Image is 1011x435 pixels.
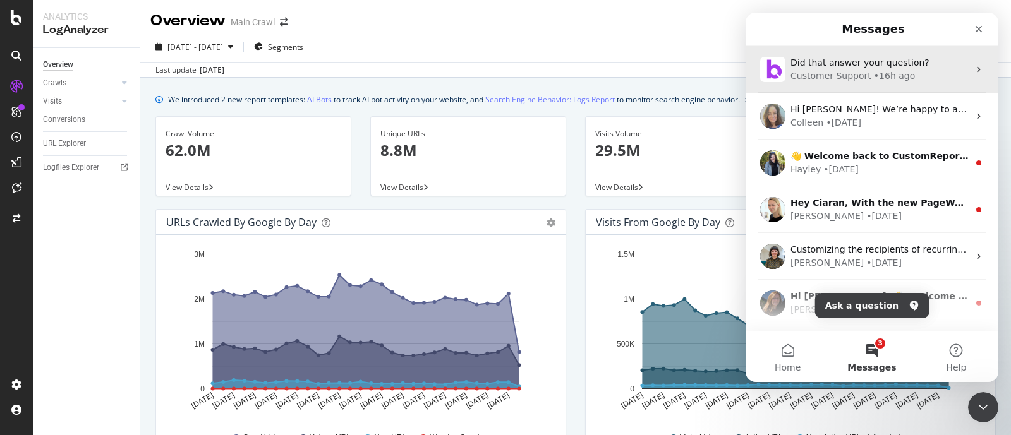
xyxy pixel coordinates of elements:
text: [DATE] [894,391,919,410]
a: Visits [43,95,118,108]
a: Crawls [43,76,118,90]
text: [DATE] [641,391,666,410]
div: Unique URLs [380,128,556,140]
text: [DATE] [704,391,729,410]
svg: A chart. [596,245,979,420]
iframe: Intercom live chat [746,13,998,382]
div: Logfiles Explorer [43,161,99,174]
img: Profile image for Laura [15,278,40,303]
text: 2M [194,295,205,304]
div: • [DATE] [78,150,113,164]
text: 1.5M [617,250,634,259]
text: [DATE] [464,391,490,410]
span: View Details [595,182,638,193]
div: Visits [43,95,62,108]
div: • [DATE] [121,197,156,210]
text: 1M [624,295,634,304]
text: [DATE] [317,391,342,410]
a: Search Engine Behavior: Logs Report [485,93,615,106]
div: Last update [155,64,224,76]
text: [DATE] [486,391,511,410]
button: Messages [84,319,168,369]
button: [DATE] - [DATE] [150,37,238,57]
text: [DATE] [338,391,363,410]
iframe: Intercom live chat [968,392,998,422]
text: [DATE] [211,391,236,410]
span: Help [200,350,221,359]
div: Conversions [43,113,85,126]
div: [DATE] [200,64,224,76]
div: • [DATE] [121,244,156,257]
div: [PERSON_NAME] [45,244,118,257]
p: 62.0M [166,140,341,161]
span: View Details [166,182,209,193]
div: URLs Crawled by Google by day [166,216,317,229]
text: [DATE] [852,391,877,410]
span: View Details [380,182,423,193]
div: Visits Volume [595,128,771,140]
span: Home [29,350,55,359]
div: Visits from Google by day [596,216,720,229]
div: info banner [155,93,996,106]
div: Main Crawl [231,16,275,28]
button: Segments [249,37,308,57]
div: LogAnalyzer [43,23,130,37]
svg: A chart. [166,245,550,420]
span: [DATE] - [DATE] [167,42,223,52]
p: 29.5M [595,140,771,161]
p: 8.8M [380,140,556,161]
text: 500K [617,340,634,349]
text: 0 [200,384,205,393]
text: [DATE] [190,391,215,410]
button: Ask a question [70,280,184,306]
text: [DATE] [359,391,384,410]
text: [DATE] [296,391,321,410]
text: [DATE] [422,391,447,410]
div: Hayley [45,150,75,164]
text: [DATE] [768,391,793,410]
a: Conversions [43,113,131,126]
img: Profile image for Marlène [15,231,40,256]
span: Messages [102,350,150,359]
a: AI Bots [307,93,332,106]
text: [DATE] [619,391,645,410]
span: Hi [PERSON_NAME]! 👋 Welcome to Botify chat support! Have a question? Reply to this message and ou... [45,278,906,289]
text: [DATE] [746,391,772,410]
div: arrow-right-arrow-left [280,18,288,27]
text: [DATE] [831,391,856,410]
text: [DATE] [916,391,941,410]
div: URL Explorer [43,137,86,150]
div: gear [547,218,555,227]
div: Overview [43,58,73,71]
span: Segments [268,42,303,52]
text: [DATE] [444,391,469,410]
button: close banner [742,90,752,109]
a: Overview [43,58,131,71]
text: [DATE] [873,391,899,410]
text: [DATE] [274,391,300,410]
text: [DATE] [789,391,814,410]
img: Profile image for Ekaterina [15,184,40,210]
div: Crawl Volume [166,128,341,140]
div: • [DATE] [80,104,116,117]
div: Overview [150,10,226,32]
div: Colleen [45,104,78,117]
a: Logfiles Explorer [43,161,131,174]
text: [DATE] [725,391,751,410]
button: Help [169,319,253,369]
text: [DATE] [232,391,257,410]
div: [PERSON_NAME] [45,197,118,210]
text: [DATE] [662,391,687,410]
text: 1M [194,340,205,349]
text: [DATE] [401,391,427,410]
img: Profile image for Hayley [15,138,40,163]
div: Analytics [43,10,130,23]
